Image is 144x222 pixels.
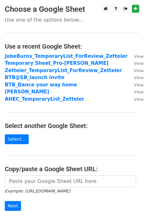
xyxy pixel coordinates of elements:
a: [PERSON_NAME] [5,89,49,95]
small: View [134,61,143,66]
a: View [127,89,143,95]
a: View [127,96,143,102]
small: View [134,54,143,59]
a: View [127,75,143,80]
a: View [127,68,143,73]
a: BTB_Dance your way home [5,82,77,88]
h4: Select another Google Sheet: [5,122,139,130]
h4: Use a recent Google Sheet: [5,43,139,50]
p: Use one of the options below... [5,17,139,23]
small: View [134,75,143,80]
input: Paste your Google Sheet URL here [5,175,136,187]
small: View [134,97,143,102]
small: View [134,90,143,94]
small: View [134,68,143,73]
a: View [127,82,143,88]
a: AHEC_TemporaryList_Zetteler [5,96,84,102]
a: View [127,60,143,66]
a: Select... [5,134,29,144]
h4: Copy/paste a Google Sheet URL: [5,165,139,173]
a: View [127,53,143,59]
a: BTB@SB_launch invite [5,75,64,80]
a: Zetteler_TemporaryList_ForReview_Zetteler [5,68,122,73]
a: Temporary Sheet_Pro-[PERSON_NAME] [5,60,109,66]
input: Next [5,201,21,211]
h3: Choose a Google Sheet [5,5,139,14]
a: JobeBurns_TemporaryList_ForReview_Zetteler [5,53,127,59]
small: Example: [URL][DOMAIN_NAME] [5,189,70,193]
small: View [134,83,143,87]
